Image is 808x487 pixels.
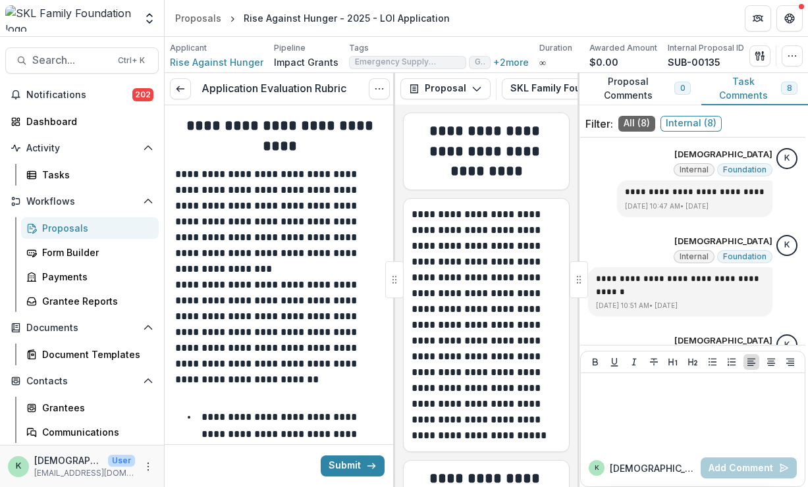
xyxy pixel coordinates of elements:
[32,54,110,66] span: Search...
[745,5,771,32] button: Partners
[42,425,148,439] div: Communications
[723,252,767,261] span: Foundation
[21,266,159,288] a: Payments
[5,138,159,159] button: Open Activity
[26,196,138,207] span: Workflows
[5,371,159,392] button: Open Contacts
[665,354,681,370] button: Heading 1
[589,42,657,54] p: Awarded Amount
[42,245,148,259] div: Form Builder
[26,143,138,154] span: Activity
[782,354,798,370] button: Align Right
[21,397,159,419] a: Grantees
[674,148,772,161] p: [DEMOGRAPHIC_DATA]
[539,55,546,69] p: ∞
[724,354,740,370] button: Ordered List
[21,290,159,312] a: Grantee Reports
[606,354,622,370] button: Underline
[596,301,765,311] p: [DATE] 10:51 AM • [DATE]
[26,322,138,334] span: Documents
[776,5,803,32] button: Get Help
[34,467,135,479] p: [EMAIL_ADDRESS][DOMAIN_NAME]
[26,115,148,128] div: Dashboard
[680,165,709,174] span: Internal
[668,42,744,54] p: Internal Proposal ID
[170,9,227,28] a: Proposals
[705,354,720,370] button: Bullet List
[493,57,529,68] button: +2more
[674,334,772,347] p: [DEMOGRAPHIC_DATA]
[21,164,159,186] a: Tasks
[274,55,338,69] p: Impact Grants
[400,78,491,99] button: Proposal
[668,55,720,69] p: SUB-00135
[170,9,455,28] nav: breadcrumb
[539,42,572,54] p: Duration
[175,11,221,25] div: Proposals
[42,347,148,361] div: Document Templates
[625,201,765,211] p: [DATE] 10:47 AM • [DATE]
[578,73,701,105] button: Proposal Comments
[475,57,485,66] span: Global
[618,116,655,132] span: All ( 8 )
[701,73,808,105] button: Task Comments
[502,78,742,99] button: SKL Family Foundation Grant Application
[587,354,603,370] button: Bold
[784,154,790,163] div: kristen
[21,242,159,263] a: Form Builder
[5,5,135,32] img: SKL Family Foundation logo
[743,354,759,370] button: Align Left
[674,235,772,248] p: [DEMOGRAPHIC_DATA]
[685,354,701,370] button: Heading 2
[21,217,159,239] a: Proposals
[274,42,306,54] p: Pipeline
[26,376,138,387] span: Contacts
[723,165,767,174] span: Foundation
[21,421,159,443] a: Communications
[369,78,390,99] button: Options
[680,252,709,261] span: Internal
[701,457,797,478] button: Add Comment
[5,317,159,338] button: Open Documents
[349,42,369,54] p: Tags
[42,401,148,415] div: Grantees
[784,241,790,249] div: kristen
[5,84,159,105] button: Notifications202
[784,341,790,349] div: kristen
[660,116,722,132] span: Internal ( 8 )
[115,53,148,68] div: Ctrl + K
[5,191,159,212] button: Open Workflows
[42,168,148,182] div: Tasks
[140,459,156,474] button: More
[108,455,135,467] p: User
[244,11,450,25] div: Rise Against Hunger - 2025 - LOI Application
[5,111,159,132] a: Dashboard
[680,84,685,93] span: 0
[34,453,103,467] p: [DEMOGRAPHIC_DATA]
[170,42,207,54] p: Applicant
[16,462,21,471] div: kristen
[589,55,618,69] p: $0.00
[42,221,148,235] div: Proposals
[170,55,263,69] a: Rise Against Hunger
[787,84,792,93] span: 8
[21,344,159,365] a: Document Templates
[42,294,148,308] div: Grantee Reports
[763,354,779,370] button: Align Center
[132,88,153,101] span: 202
[42,270,148,284] div: Payments
[202,82,346,95] h3: Application Evaluation Rubric
[5,47,159,74] button: Search...
[26,90,132,101] span: Notifications
[321,455,385,476] button: Submit
[610,461,695,475] p: [DEMOGRAPHIC_DATA]
[585,116,613,132] p: Filter:
[646,354,662,370] button: Strike
[626,354,642,370] button: Italicize
[140,5,159,32] button: Open entity switcher
[355,57,460,66] span: Emergency Supply Distribution & Rapid Response Meals via CBO's
[595,465,599,471] div: kristen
